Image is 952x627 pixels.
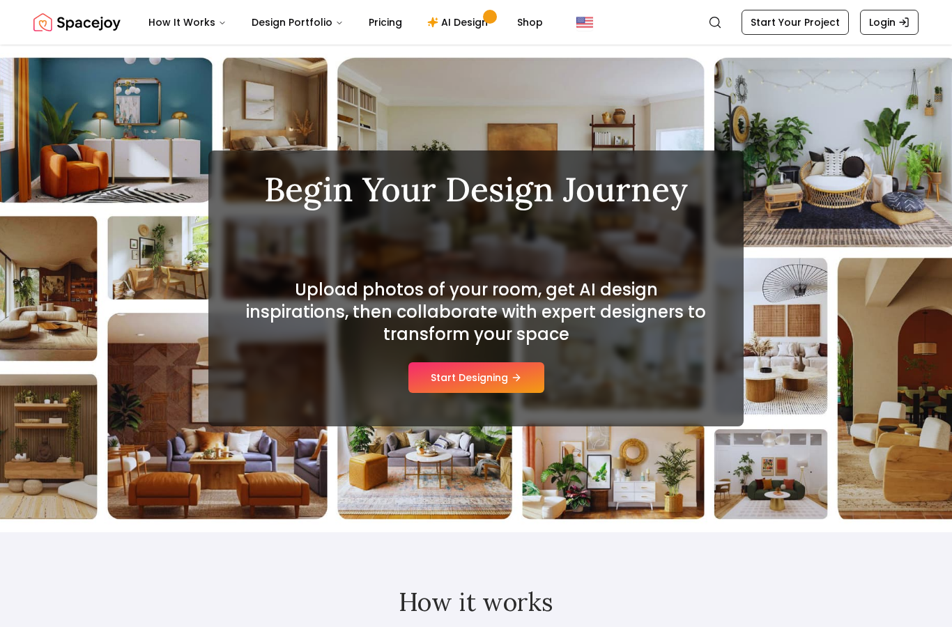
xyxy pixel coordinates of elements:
[742,10,849,35] a: Start Your Project
[576,14,593,31] img: United States
[358,8,413,36] a: Pricing
[408,362,544,393] button: Start Designing
[416,8,503,36] a: AI Design
[240,8,355,36] button: Design Portfolio
[860,10,919,35] a: Login
[242,279,710,346] h2: Upload photos of your room, get AI design inspirations, then collaborate with expert designers to...
[137,8,554,36] nav: Main
[242,173,710,206] h1: Begin Your Design Journey
[33,8,121,36] a: Spacejoy
[137,8,238,36] button: How It Works
[52,588,900,616] h2: How it works
[506,8,554,36] a: Shop
[33,8,121,36] img: Spacejoy Logo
